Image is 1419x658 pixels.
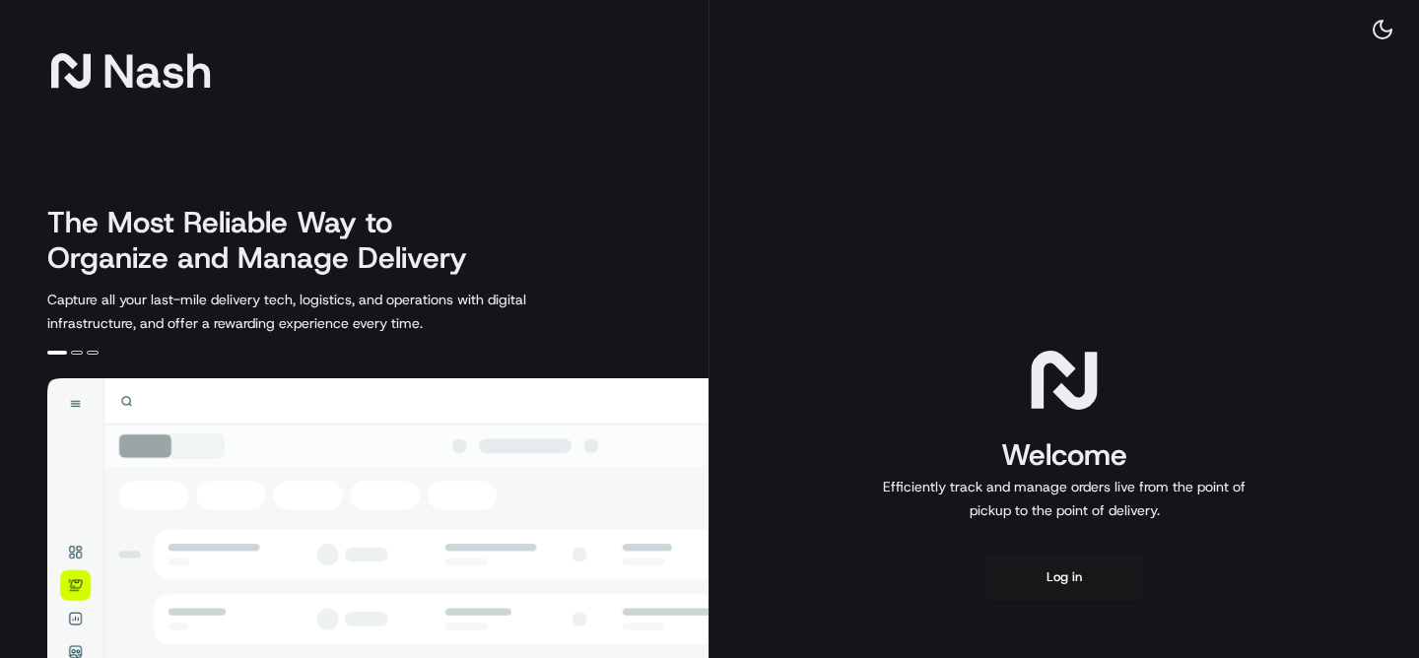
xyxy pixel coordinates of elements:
span: Nash [102,51,212,91]
p: Efficiently track and manage orders live from the point of pickup to the point of delivery. [875,475,1253,522]
p: Capture all your last-mile delivery tech, logistics, and operations with digital infrastructure, ... [47,288,615,335]
button: Log in [985,554,1143,601]
h1: Welcome [875,435,1253,475]
h2: The Most Reliable Way to Organize and Manage Delivery [47,205,489,276]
